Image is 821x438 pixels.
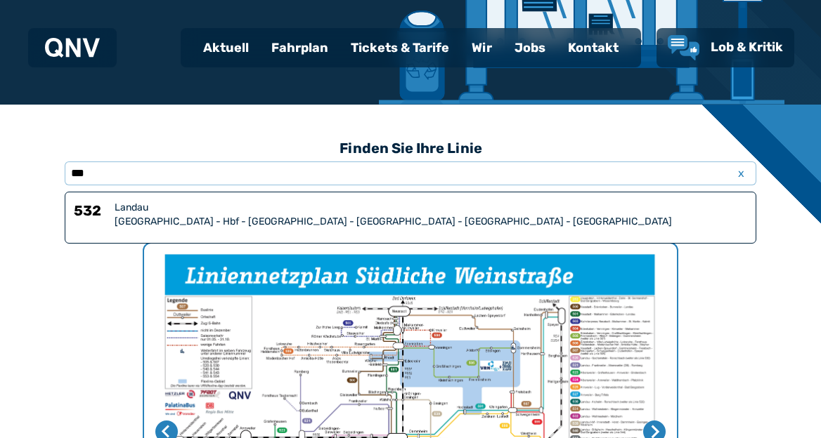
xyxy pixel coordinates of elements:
[731,165,751,182] span: x
[557,29,630,66] a: Kontakt
[192,29,260,66] a: Aktuell
[74,201,109,229] h6: 532
[115,215,747,229] div: [GEOGRAPHIC_DATA] - Hbf - [GEOGRAPHIC_DATA] - [GEOGRAPHIC_DATA] - [GEOGRAPHIC_DATA] - [GEOGRAPHIC...
[115,201,747,215] div: Landau
[45,34,100,62] a: QNV Logo
[45,38,100,58] img: QNV Logo
[65,133,756,164] h3: Finden Sie Ihre Linie
[711,39,783,55] span: Lob & Kritik
[340,29,460,66] a: Tickets & Tarife
[460,29,503,66] a: Wir
[668,35,783,60] a: Lob & Kritik
[260,29,340,66] a: Fahrplan
[503,29,557,66] a: Jobs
